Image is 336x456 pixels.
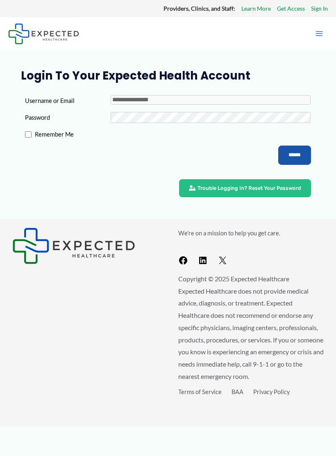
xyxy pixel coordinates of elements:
a: Trouble Logging In? Reset Your Password [179,179,311,198]
img: Expected Healthcare Logo - side, dark font, small [8,23,79,44]
strong: Providers, Clinics, and Staff: [163,5,235,12]
aside: Footer Widget 3 [178,386,324,414]
a: Terms of Service [178,388,222,395]
p: We're on a mission to help you get care. [178,228,324,239]
button: Main menu toggle [311,25,328,42]
label: Password [25,112,111,123]
span: Expected Healthcare does not provide medical advice, diagnosis, or treatment. Expected Healthcare... [178,287,324,380]
label: Remember Me [32,129,117,140]
aside: Footer Widget 2 [178,228,324,269]
img: Expected Healthcare Logo - side, dark font, small [12,228,135,264]
a: Privacy Policy [253,388,290,395]
a: Learn More [241,3,271,14]
a: BAA [232,388,243,395]
label: Username or Email [25,95,111,106]
aside: Footer Widget 1 [12,228,158,264]
h1: Login to Your Expected Health Account [21,69,315,83]
span: Trouble Logging In? Reset Your Password [198,186,301,191]
a: Get Access [277,3,305,14]
span: Copyright © 2025 Expected Healthcare [178,275,289,283]
a: Sign In [311,3,328,14]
